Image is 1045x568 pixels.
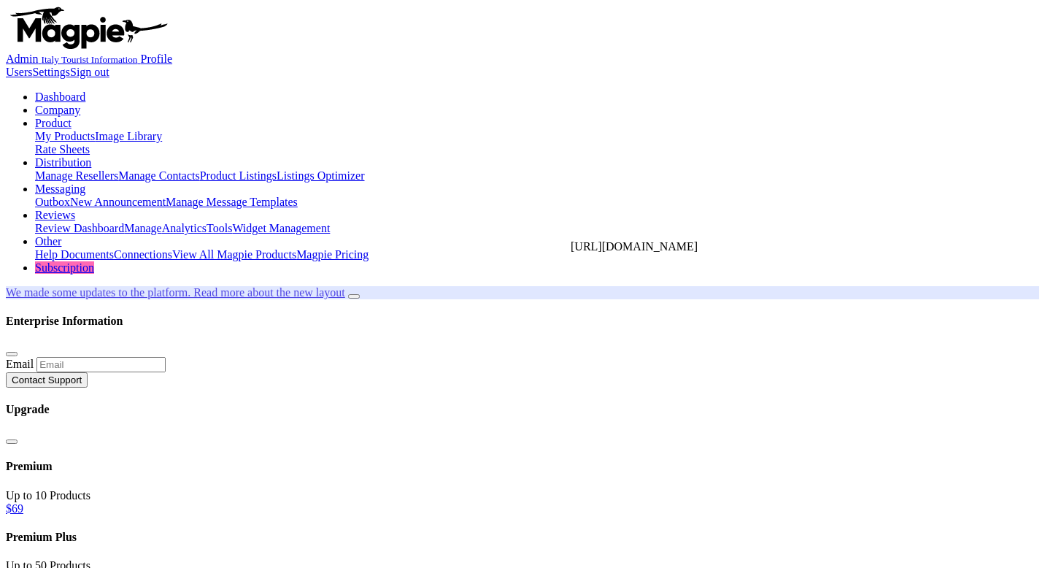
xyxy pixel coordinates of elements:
a: Company [35,104,80,116]
a: Manage [124,222,162,234]
a: Other [35,235,61,247]
div: [URL][DOMAIN_NAME] [571,240,698,253]
span: Admin [6,53,38,65]
a: We made some updates to the platform. Read more about the new layout [6,286,345,299]
a: Product Listings [200,169,277,182]
a: $69 [6,502,23,515]
a: Admin Italy Tourist Information [6,53,141,65]
a: New Announcement [70,196,166,208]
a: Rate Sheets [35,143,90,156]
a: Distribution [35,156,91,169]
a: Messaging [35,183,85,195]
small: Italy Tourist Information [41,54,137,65]
a: Settings [32,66,70,78]
input: Email [36,357,166,372]
a: Manage Contacts [118,169,200,182]
a: Profile [141,53,173,65]
a: Manage Resellers [35,169,118,182]
a: Connections [114,248,172,261]
div: Up to 10 Products [6,489,1039,502]
button: Close [6,352,18,356]
h4: Premium Plus [6,531,1039,544]
a: Listings Optimizer [277,169,364,182]
a: Help Documents [35,248,114,261]
h4: Enterprise Information [6,315,1039,328]
a: Subscription [35,261,94,274]
a: Image Library [95,130,162,142]
a: Analytics [162,222,207,234]
button: Contact Support [6,372,88,388]
h4: Premium [6,460,1039,473]
a: Tools [207,222,232,234]
h4: Upgrade [6,403,1039,416]
a: Sign out [70,66,109,78]
a: Widget Management [232,222,330,234]
a: View All Magpie Products [172,248,296,261]
a: Outbox [35,196,70,208]
label: Email [6,358,34,370]
button: Close announcement [348,294,360,299]
a: Review Dashboard [35,222,124,234]
a: Manage Message Templates [166,196,298,208]
button: Close [6,440,18,444]
a: Dashboard [35,91,85,103]
a: Product [35,117,72,129]
img: logo-ab69f6fb50320c5b225c76a69d11143b.png [6,6,170,50]
a: My Products [35,130,95,142]
a: Magpie Pricing [296,248,369,261]
a: Users [6,66,32,78]
a: Reviews [35,209,75,221]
